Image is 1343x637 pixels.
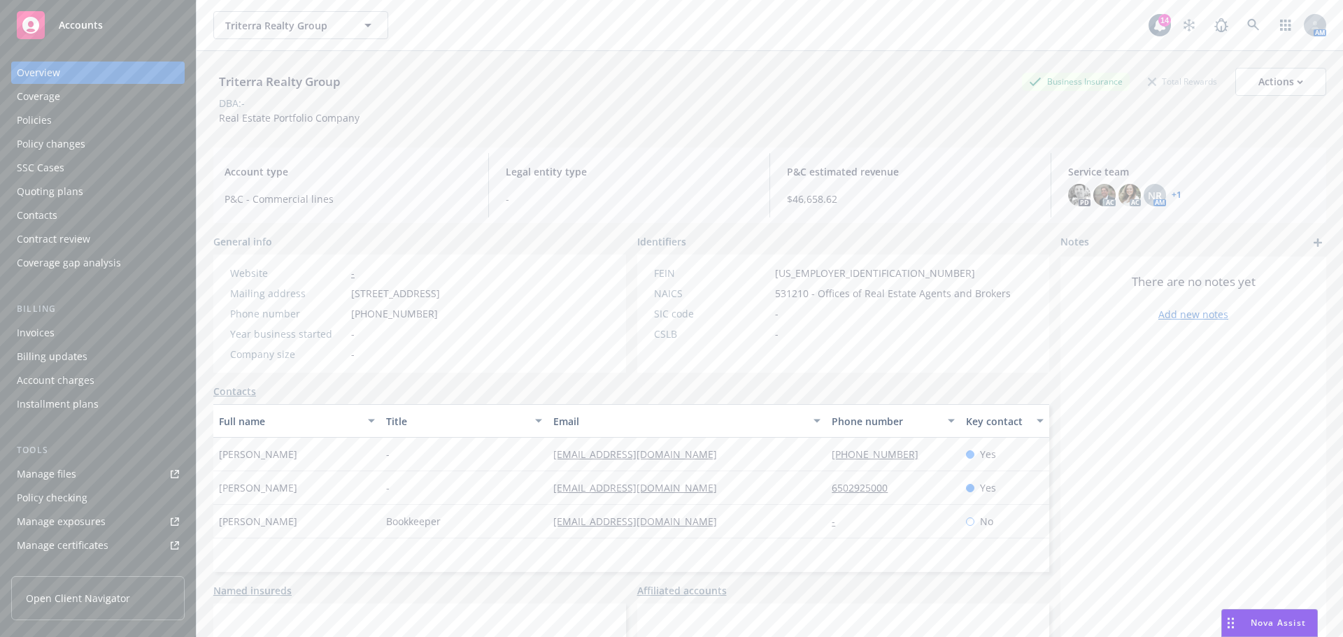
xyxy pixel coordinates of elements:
[17,204,57,227] div: Contacts
[654,327,769,341] div: CSLB
[1258,69,1303,95] div: Actions
[11,252,185,274] a: Coverage gap analysis
[1207,11,1235,39] a: Report a Bug
[637,234,686,249] span: Identifiers
[17,510,106,533] div: Manage exposures
[775,266,975,280] span: [US_EMPLOYER_IDENTIFICATION_NUMBER]
[213,234,272,249] span: General info
[351,266,355,280] a: -
[11,463,185,485] a: Manage files
[11,534,185,557] a: Manage certificates
[787,192,1034,206] span: $46,658.62
[230,266,346,280] div: Website
[17,228,90,250] div: Contract review
[17,345,87,368] div: Billing updates
[213,583,292,598] a: Named insureds
[11,180,185,203] a: Quoting plans
[17,252,121,274] div: Coverage gap analysis
[17,85,60,108] div: Coverage
[1132,273,1256,290] span: There are no notes yet
[1235,68,1326,96] button: Actions
[225,164,471,179] span: Account type
[11,322,185,344] a: Invoices
[351,347,355,362] span: -
[219,111,360,124] span: Real Estate Portfolio Company
[832,515,846,528] a: -
[966,414,1028,429] div: Key contact
[230,327,346,341] div: Year business started
[230,286,346,301] div: Mailing address
[11,85,185,108] a: Coverage
[351,306,438,321] span: [PHONE_NUMBER]
[213,404,381,438] button: Full name
[980,514,993,529] span: No
[230,347,346,362] div: Company size
[386,447,390,461] span: -
[832,414,939,429] div: Phone number
[1068,184,1090,206] img: photo
[351,327,355,341] span: -
[832,448,930,461] a: [PHONE_NUMBER]
[17,463,76,485] div: Manage files
[11,487,185,509] a: Policy checking
[553,414,805,429] div: Email
[219,96,245,110] div: DBA: -
[17,322,55,344] div: Invoices
[26,591,130,606] span: Open Client Navigator
[219,414,360,429] div: Full name
[17,393,99,415] div: Installment plans
[1222,610,1239,636] div: Drag to move
[17,62,60,84] div: Overview
[225,18,346,33] span: Triterra Realty Group
[654,306,769,321] div: SIC code
[980,480,996,495] span: Yes
[11,6,185,45] a: Accounts
[11,228,185,250] a: Contract review
[225,192,471,206] span: P&C - Commercial lines
[1022,73,1130,90] div: Business Insurance
[1068,164,1315,179] span: Service team
[832,481,899,494] a: 6502925000
[1118,184,1141,206] img: photo
[219,447,297,461] span: [PERSON_NAME]
[17,133,85,155] div: Policy changes
[553,448,728,461] a: [EMAIL_ADDRESS][DOMAIN_NAME]
[386,414,527,429] div: Title
[386,514,441,529] span: Bookkeeper
[213,384,256,399] a: Contacts
[219,514,297,529] span: [PERSON_NAME]
[213,73,346,91] div: Triterra Realty Group
[17,558,87,580] div: Manage claims
[1309,234,1326,251] a: add
[553,515,728,528] a: [EMAIL_ADDRESS][DOMAIN_NAME]
[11,133,185,155] a: Policy changes
[17,109,52,131] div: Policies
[1158,14,1171,27] div: 14
[1148,188,1162,203] span: NR
[654,286,769,301] div: NAICS
[11,157,185,179] a: SSC Cases
[381,404,548,438] button: Title
[1175,11,1203,39] a: Stop snowing
[17,180,83,203] div: Quoting plans
[775,306,779,321] span: -
[219,480,297,495] span: [PERSON_NAME]
[11,558,185,580] a: Manage claims
[1060,234,1089,251] span: Notes
[1221,609,1318,637] button: Nova Assist
[980,447,996,461] span: Yes
[11,393,185,415] a: Installment plans
[1239,11,1267,39] a: Search
[775,286,1011,301] span: 531210 - Offices of Real Estate Agents and Brokers
[1158,307,1228,322] a: Add new notes
[11,510,185,533] span: Manage exposures
[1172,191,1181,199] a: +1
[11,204,185,227] a: Contacts
[548,404,826,438] button: Email
[386,480,390,495] span: -
[960,404,1049,438] button: Key contact
[654,266,769,280] div: FEIN
[1251,617,1306,629] span: Nova Assist
[11,443,185,457] div: Tools
[11,369,185,392] a: Account charges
